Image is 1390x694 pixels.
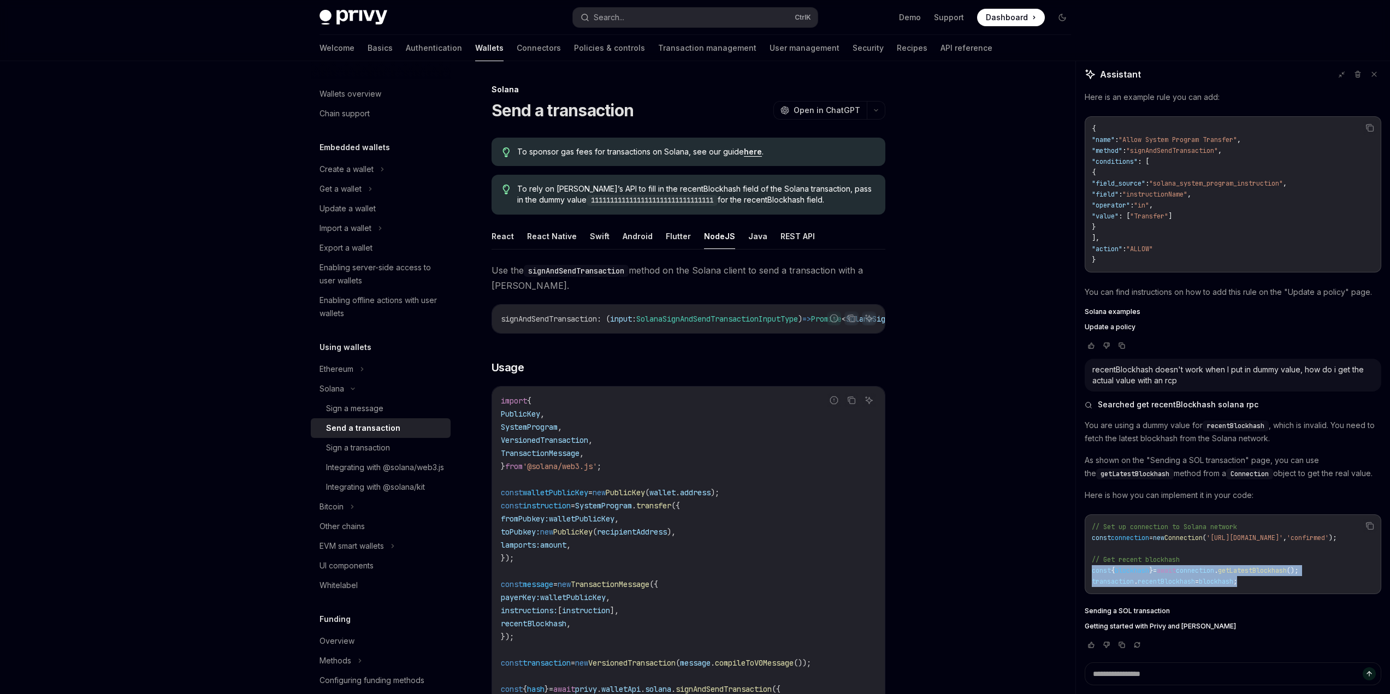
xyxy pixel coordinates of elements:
span: const [1092,533,1111,542]
span: } [1092,223,1096,232]
span: instruction [523,501,571,511]
span: new [1153,533,1164,542]
span: : [ [1138,157,1149,166]
span: blockhash [1199,577,1233,586]
img: dark logo [320,10,387,25]
span: "field" [1092,190,1119,199]
a: Integrating with @solana/kit [311,477,451,497]
span: (); [1287,566,1298,575]
span: = [588,488,593,497]
span: Assistant [1100,68,1141,81]
a: Recipes [897,35,927,61]
div: Create a wallet [320,163,374,176]
a: Enabling server-side access to user wallets [311,258,451,290]
button: Copy the contents from the code block [844,393,859,407]
span: instructions: [501,606,558,615]
span: "in" [1134,201,1149,210]
button: Searched get recentBlockhash solana rpc [1085,399,1381,410]
span: Open in ChatGPT [794,105,860,116]
div: Sign a transaction [326,441,390,454]
span: from [505,461,523,471]
button: Copy the contents from the code block [1363,121,1377,135]
span: TransactionMessage [501,448,579,458]
a: Export a wallet [311,238,451,258]
span: Sending a SOL transaction [1085,607,1170,615]
button: Toggle dark mode [1054,9,1071,26]
span: . [1214,566,1218,575]
span: [ [558,606,562,615]
a: Integrating with @solana/web3.js [311,458,451,477]
span: ) [798,314,802,324]
div: Overview [320,634,354,648]
span: input [610,314,632,324]
span: payerKey: [501,592,540,602]
button: NodeJS [704,223,735,249]
div: Update a wallet [320,202,376,215]
span: : [1122,245,1126,253]
button: Java [748,223,767,249]
div: Wallets overview [320,87,381,100]
a: Wallets [475,35,504,61]
span: address [680,488,711,497]
span: To rely on [PERSON_NAME]’s API to fill in the recentBlockhash field of the Solana transaction, pa... [517,183,874,206]
a: User management [770,35,839,61]
div: Solana [492,84,885,95]
a: Basics [368,35,393,61]
span: PublicKey [606,488,645,497]
span: wallet [649,488,676,497]
svg: Tip [502,185,510,194]
a: Sign a transaction [311,438,451,458]
div: Send a transaction [326,422,400,435]
a: API reference [941,35,992,61]
span: Solana examples [1085,307,1140,316]
div: Other chains [320,520,365,533]
span: To sponsor gas fees for transactions on Solana, see our guide . [517,146,874,157]
a: Demo [899,12,921,23]
span: "ALLOW" [1126,245,1153,253]
span: , [1187,190,1191,199]
h5: Embedded wallets [320,141,390,154]
span: = [553,579,558,589]
span: fromPubkey: [501,514,549,524]
a: Connectors [517,35,561,61]
span: ( [593,527,597,537]
a: Solana examples [1085,307,1381,316]
span: , [606,592,610,602]
span: walletPublicKey [549,514,614,524]
div: Export a wallet [320,241,372,254]
span: , [566,619,571,628]
a: Other chains [311,517,451,536]
span: "operator" [1092,201,1130,210]
span: ({ [671,501,680,511]
span: instruction [562,606,610,615]
span: , [558,422,562,432]
span: Dashboard [986,12,1028,23]
span: , [614,514,619,524]
span: getLatestBlockhash [1101,470,1169,478]
div: Get a wallet [320,182,362,195]
p: As shown on the "Sending a SOL transaction" page, you can use the method from a object to get the... [1085,454,1381,480]
a: Overview [311,631,451,651]
a: Welcome [320,35,354,61]
h5: Funding [320,613,351,626]
span: "action" [1092,245,1122,253]
span: Promise [811,314,842,324]
span: recentBlockhash [1138,577,1195,586]
button: Flutter [666,223,691,249]
span: SystemProgram [575,501,632,511]
span: , [1149,201,1153,210]
span: '@solana/web3.js' [523,461,597,471]
button: REST API [780,223,815,249]
span: } [501,461,505,471]
span: : [1115,135,1119,144]
button: Android [623,223,653,249]
div: Bitcoin [320,500,344,513]
button: Ask AI [862,393,876,407]
span: ], [610,606,619,615]
span: blockhash [1115,566,1149,575]
div: Enabling offline actions with user wallets [320,294,444,320]
a: Getting started with Privy and [PERSON_NAME] [1085,622,1381,631]
div: Ethereum [320,363,353,376]
a: Security [853,35,884,61]
h5: Using wallets [320,341,371,354]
